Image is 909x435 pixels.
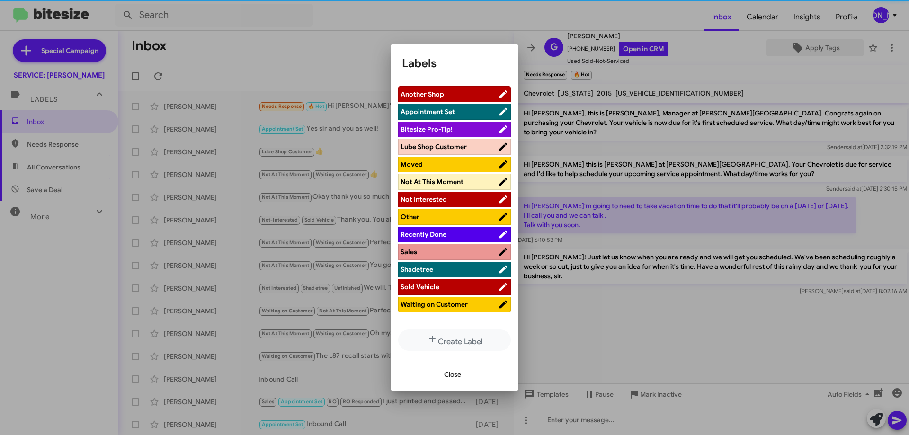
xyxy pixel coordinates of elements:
h1: Labels [402,56,507,71]
span: Other [401,213,419,221]
span: Moved [401,160,423,169]
span: Appointment Set [401,107,455,116]
span: Not At This Moment [401,178,463,186]
span: Sales [401,248,417,256]
span: Recently Done [401,230,446,239]
span: Sold Vehicle [401,283,439,291]
span: Not Interested [401,195,447,204]
span: Waiting on Customer [401,300,468,309]
span: Close [444,366,461,383]
span: Lube Shop Customer [401,142,467,151]
span: Shadetree [401,265,433,274]
button: Create Label [398,329,511,351]
span: Bitesize Pro-Tip! [401,125,453,133]
button: Close [437,366,469,383]
span: Another Shop [401,90,444,98]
